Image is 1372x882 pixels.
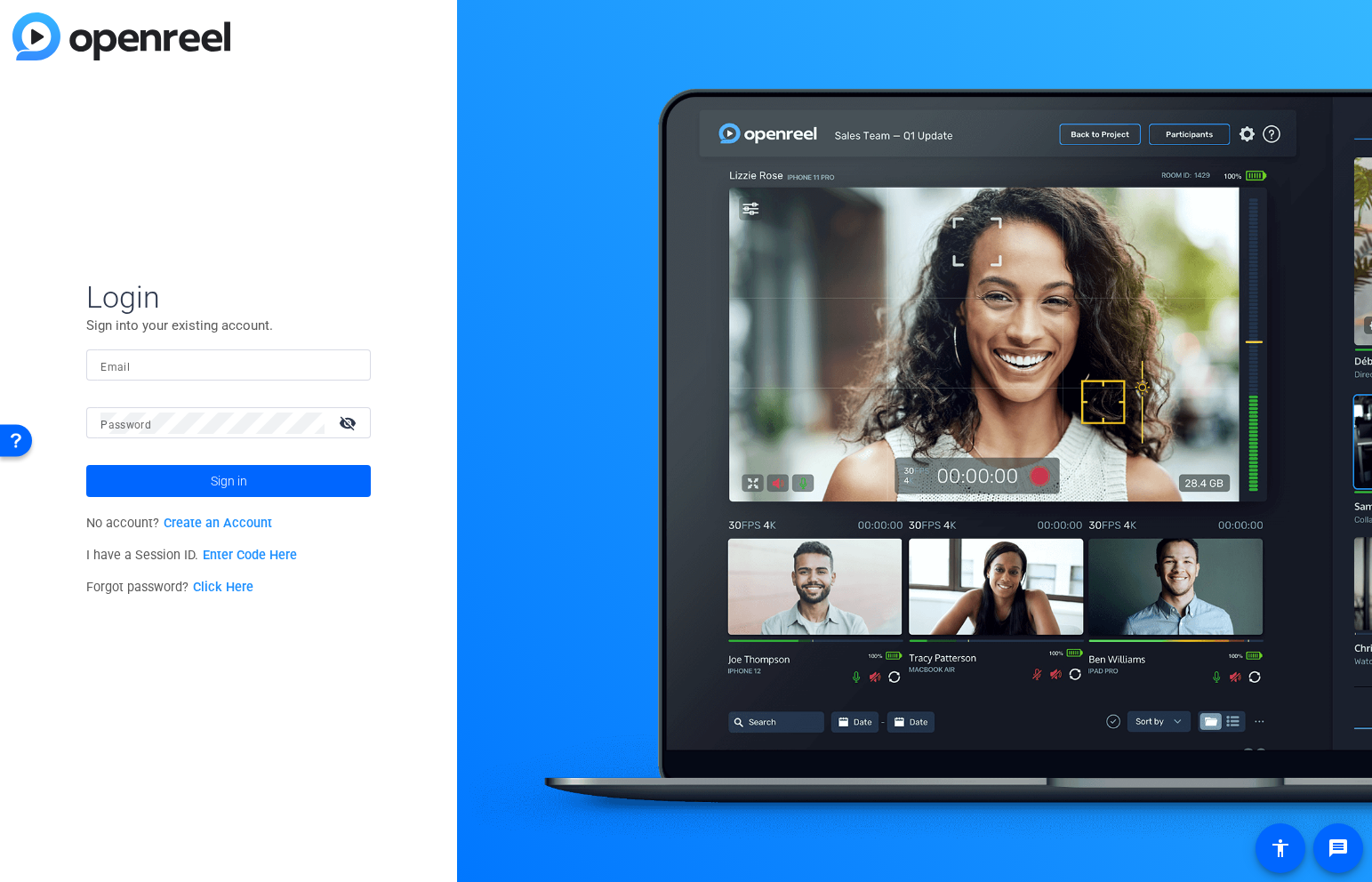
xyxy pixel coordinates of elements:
[100,419,151,431] mat-label: Password
[164,516,272,531] a: Create an Account
[1270,838,1291,859] mat-icon: accessibility
[12,12,230,60] img: blue-gradient.svg
[86,278,371,316] span: Login
[328,410,371,436] mat-icon: visibility_off
[1328,838,1349,859] mat-icon: message
[86,465,371,497] button: Sign in
[100,355,357,376] input: Enter Email Address
[86,316,371,335] p: Sign into your existing account.
[86,580,253,595] span: Forgot password?
[86,516,272,531] span: No account?
[193,580,253,595] a: Click Here
[203,548,297,563] a: Enter Code Here
[86,548,297,563] span: I have a Session ID.
[211,459,247,503] span: Sign in
[100,361,130,373] mat-label: Email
